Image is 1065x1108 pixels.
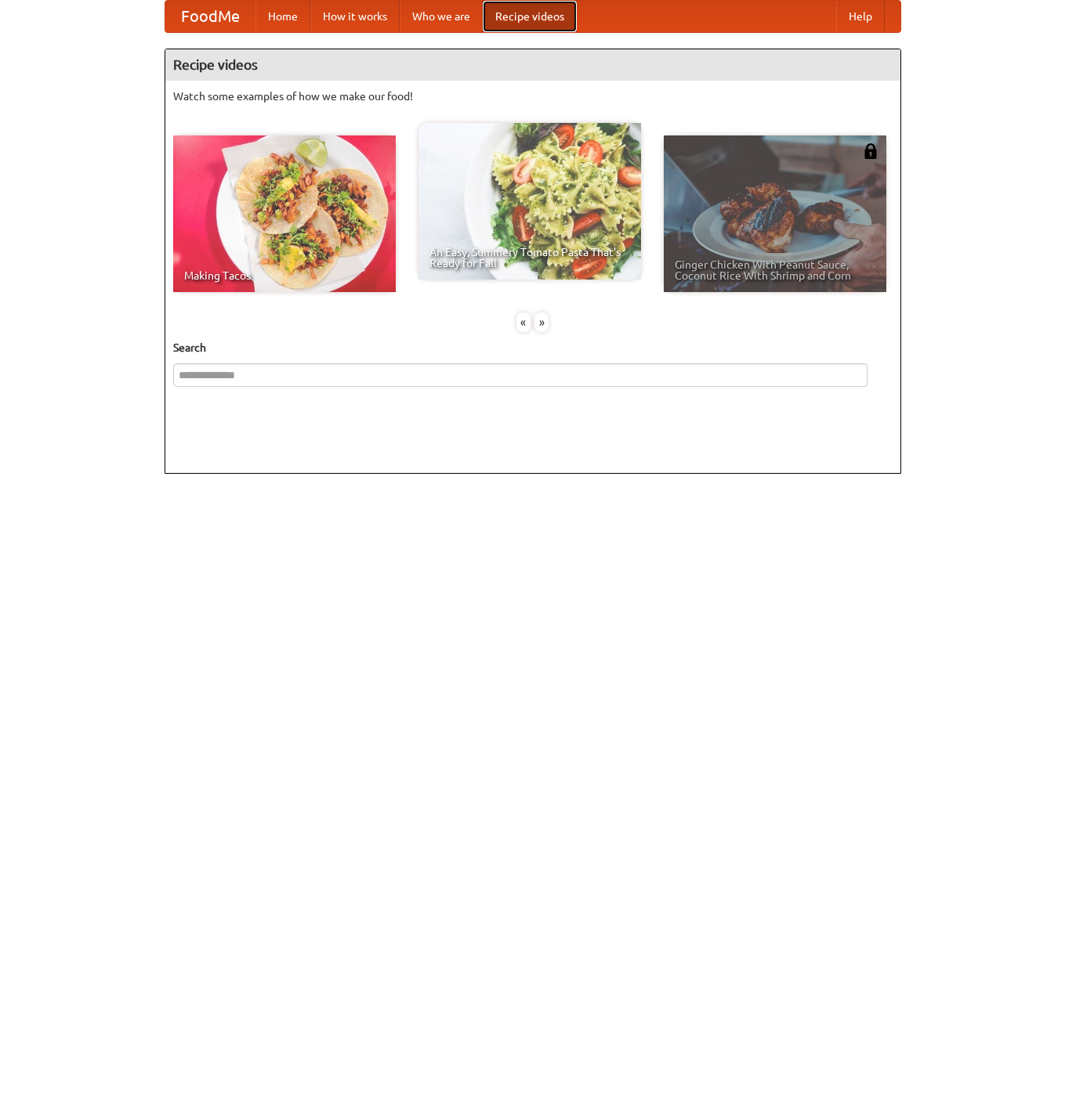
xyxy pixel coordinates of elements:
h4: Recipe videos [165,49,900,81]
img: 483408.png [863,143,878,159]
span: Making Tacos [184,270,385,281]
a: Help [836,1,885,32]
span: An Easy, Summery Tomato Pasta That's Ready for Fall [429,247,630,269]
p: Watch some examples of how we make our food! [173,88,893,104]
a: Making Tacos [173,135,396,292]
div: » [534,312,549,332]
a: Recipe videos [483,1,577,32]
div: « [516,312,531,332]
h5: Search [173,340,893,355]
a: An Easy, Summery Tomato Pasta That's Ready for Fall [418,123,641,280]
a: FoodMe [165,1,255,32]
a: Who we are [400,1,483,32]
a: How it works [310,1,400,32]
a: Home [255,1,310,32]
